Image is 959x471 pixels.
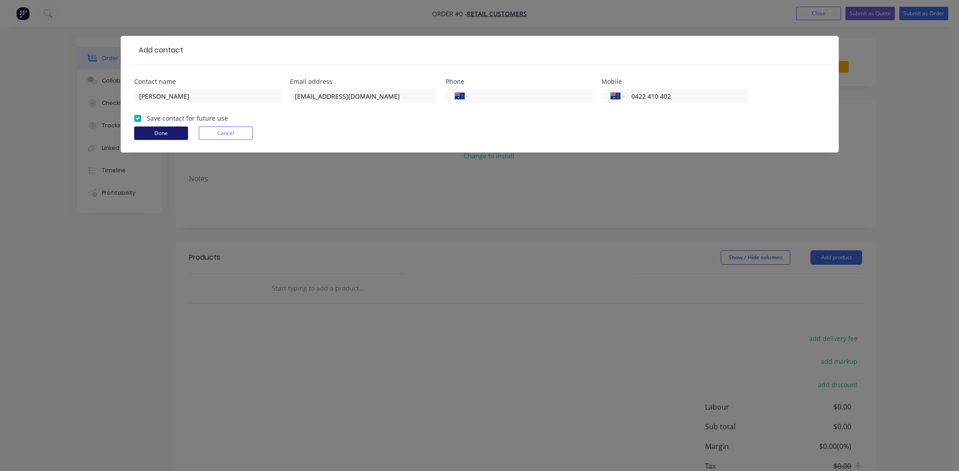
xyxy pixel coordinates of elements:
div: Add contact [134,45,183,56]
label: Save contact for future use [147,113,228,123]
div: Mobile [601,78,748,85]
div: Contact name [134,78,281,85]
button: Done [134,126,188,140]
div: Phone [446,78,592,85]
button: Cancel [199,126,253,140]
div: Email address [290,78,437,85]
